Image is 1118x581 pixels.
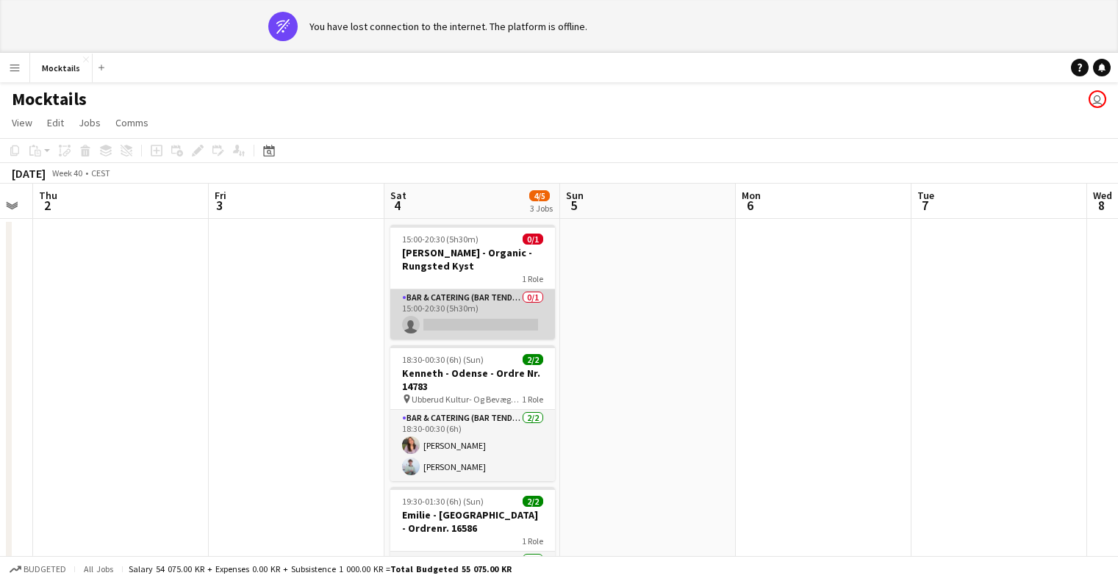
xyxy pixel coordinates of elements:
[215,189,226,202] span: Fri
[73,113,107,132] a: Jobs
[566,189,584,202] span: Sun
[402,354,484,365] span: 18:30-00:30 (6h) (Sun)
[390,367,555,393] h3: Kenneth - Odense - Ordre Nr. 14783
[24,564,66,574] span: Budgeted
[917,189,934,202] span: Tue
[390,289,555,339] app-card-role: Bar & Catering (Bar Tender)0/115:00-20:30 (5h30m)
[523,234,543,245] span: 0/1
[37,197,57,214] span: 2
[49,167,85,178] span: Week 40
[12,166,46,181] div: [DATE]
[6,113,38,132] a: View
[915,197,934,214] span: 7
[522,273,543,284] span: 1 Role
[522,394,543,405] span: 1 Role
[30,54,93,82] button: Mocktails
[390,246,555,273] h3: [PERSON_NAME] - Organic - Rungsted Kyst
[1089,90,1106,108] app-user-avatar: Sebastian Lysholt Skjold
[402,234,479,245] span: 15:00-20:30 (5h30m)
[1093,189,1112,202] span: Wed
[412,394,522,405] span: Ubberud Kultur- Og Bevægelseshus
[739,197,761,214] span: 6
[564,197,584,214] span: 5
[115,116,148,129] span: Comms
[309,20,587,33] div: You have lost connection to the internet. The platform is offline.
[530,203,553,214] div: 3 Jobs
[529,190,550,201] span: 4/5
[39,189,57,202] span: Thu
[7,561,68,577] button: Budgeted
[129,563,512,574] div: Salary 54 075.00 KR + Expenses 0.00 KR + Subsistence 1 000.00 KR =
[12,116,32,129] span: View
[390,508,555,535] h3: Emilie - [GEOGRAPHIC_DATA] - Ordrenr. 16586
[81,563,116,574] span: All jobs
[390,563,512,574] span: Total Budgeted 55 075.00 KR
[523,496,543,507] span: 2/2
[390,189,406,202] span: Sat
[41,113,70,132] a: Edit
[1091,197,1112,214] span: 8
[110,113,154,132] a: Comms
[390,410,555,481] app-card-role: Bar & Catering (Bar Tender)2/218:30-00:30 (6h)[PERSON_NAME][PERSON_NAME]
[91,167,110,178] div: CEST
[523,354,543,365] span: 2/2
[79,116,101,129] span: Jobs
[47,116,64,129] span: Edit
[742,189,761,202] span: Mon
[522,535,543,546] span: 1 Role
[402,496,484,507] span: 19:30-01:30 (6h) (Sun)
[12,88,87,110] h1: Mocktails
[390,225,555,339] app-job-card: 15:00-20:30 (5h30m)0/1[PERSON_NAME] - Organic - Rungsted Kyst1 RoleBar & Catering (Bar Tender)0/1...
[212,197,226,214] span: 3
[388,197,406,214] span: 4
[390,345,555,481] app-job-card: 18:30-00:30 (6h) (Sun)2/2Kenneth - Odense - Ordre Nr. 14783 Ubberud Kultur- Og Bevægelseshus1 Rol...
